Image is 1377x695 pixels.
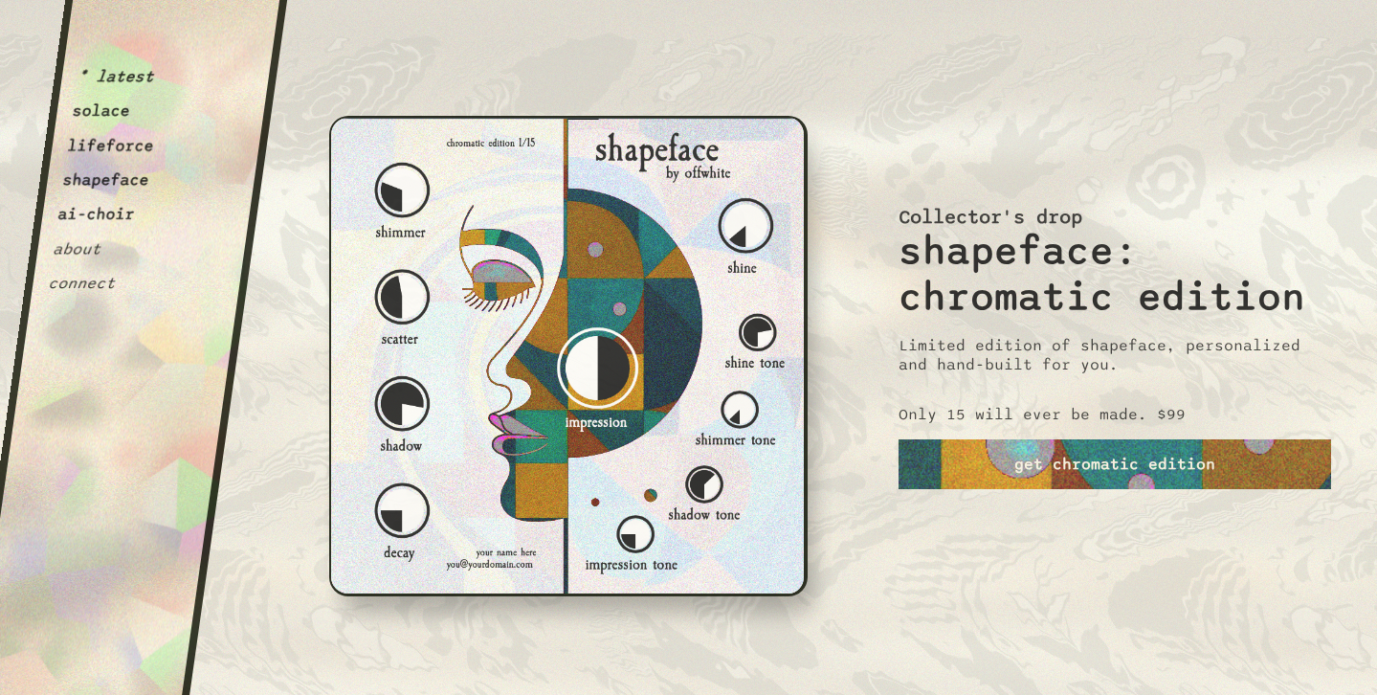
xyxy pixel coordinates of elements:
h3: Collector's drop [899,206,1082,229]
h2: shapeface: chromatic edition [899,229,1331,321]
button: shapeface [61,170,150,190]
p: Limited edition of shapeface, personalized and hand-built for you. [899,336,1331,374]
button: about [52,239,102,258]
img: shapeface collectors [329,116,808,595]
a: get chromatic edition [899,439,1331,489]
button: lifeforce [66,136,155,155]
button: solace [71,101,131,121]
p: Only 15 will ever be made. $99 [899,405,1186,424]
button: ai-choir [56,205,136,224]
button: connect [47,274,117,293]
button: * latest [76,67,155,86]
